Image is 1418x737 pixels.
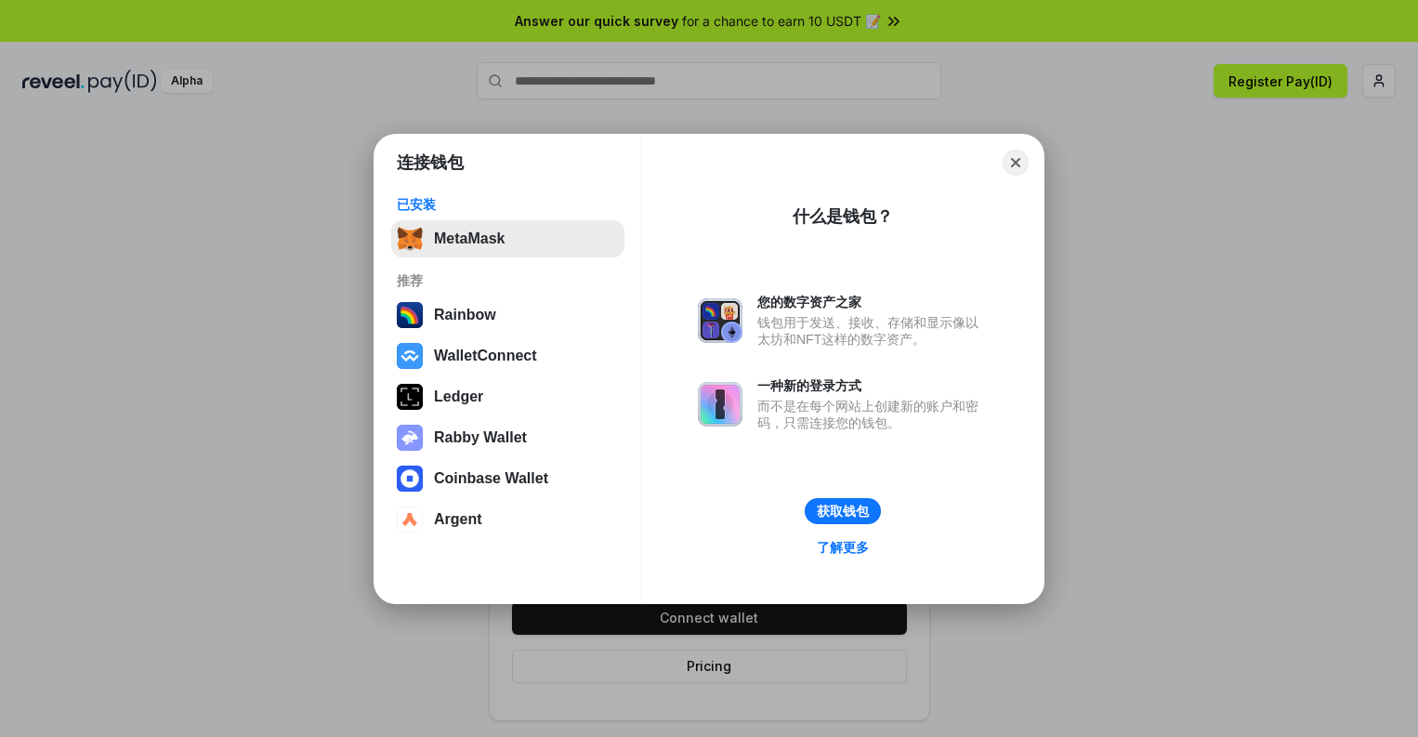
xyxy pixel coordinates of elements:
button: MetaMask [391,220,624,257]
div: 获取钱包 [817,503,869,520]
button: Coinbase Wallet [391,460,624,497]
img: svg+xml,%3Csvg%20width%3D%22120%22%20height%3D%22120%22%20viewBox%3D%220%200%20120%20120%22%20fil... [397,302,423,328]
div: 什么是钱包？ [793,205,893,228]
img: svg+xml,%3Csvg%20xmlns%3D%22http%3A%2F%2Fwww.w3.org%2F2000%2Fsvg%22%20fill%3D%22none%22%20viewBox... [698,382,742,427]
div: WalletConnect [434,348,537,364]
div: Ledger [434,388,483,405]
img: svg+xml,%3Csvg%20width%3D%2228%22%20height%3D%2228%22%20viewBox%3D%220%200%2028%2028%22%20fill%3D... [397,507,423,533]
a: 了解更多 [806,535,880,559]
div: Rainbow [434,307,496,323]
img: svg+xml,%3Csvg%20width%3D%2228%22%20height%3D%2228%22%20viewBox%3D%220%200%2028%2028%22%20fill%3D... [397,343,423,369]
img: svg+xml,%3Csvg%20xmlns%3D%22http%3A%2F%2Fwww.w3.org%2F2000%2Fsvg%22%20fill%3D%22none%22%20viewBox... [397,425,423,451]
div: 钱包用于发送、接收、存储和显示像以太坊和NFT这样的数字资产。 [757,314,988,348]
button: WalletConnect [391,337,624,375]
button: Argent [391,501,624,538]
button: 获取钱包 [805,498,881,524]
button: Ledger [391,378,624,415]
div: 而不是在每个网站上创建新的账户和密码，只需连接您的钱包。 [757,398,988,431]
div: Rabby Wallet [434,429,527,446]
img: svg+xml,%3Csvg%20width%3D%2228%22%20height%3D%2228%22%20viewBox%3D%220%200%2028%2028%22%20fill%3D... [397,466,423,492]
img: svg+xml,%3Csvg%20xmlns%3D%22http%3A%2F%2Fwww.w3.org%2F2000%2Fsvg%22%20fill%3D%22none%22%20viewBox... [698,298,742,343]
h1: 连接钱包 [397,151,464,174]
div: 推荐 [397,272,619,289]
button: Close [1003,150,1029,176]
div: 您的数字资产之家 [757,294,988,310]
div: MetaMask [434,230,505,247]
div: Coinbase Wallet [434,470,548,487]
div: 已安装 [397,196,619,213]
div: 了解更多 [817,539,869,556]
img: svg+xml,%3Csvg%20xmlns%3D%22http%3A%2F%2Fwww.w3.org%2F2000%2Fsvg%22%20width%3D%2228%22%20height%3... [397,384,423,410]
button: Rabby Wallet [391,419,624,456]
img: svg+xml,%3Csvg%20fill%3D%22none%22%20height%3D%2233%22%20viewBox%3D%220%200%2035%2033%22%20width%... [397,226,423,252]
div: Argent [434,511,482,528]
button: Rainbow [391,296,624,334]
div: 一种新的登录方式 [757,377,988,394]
